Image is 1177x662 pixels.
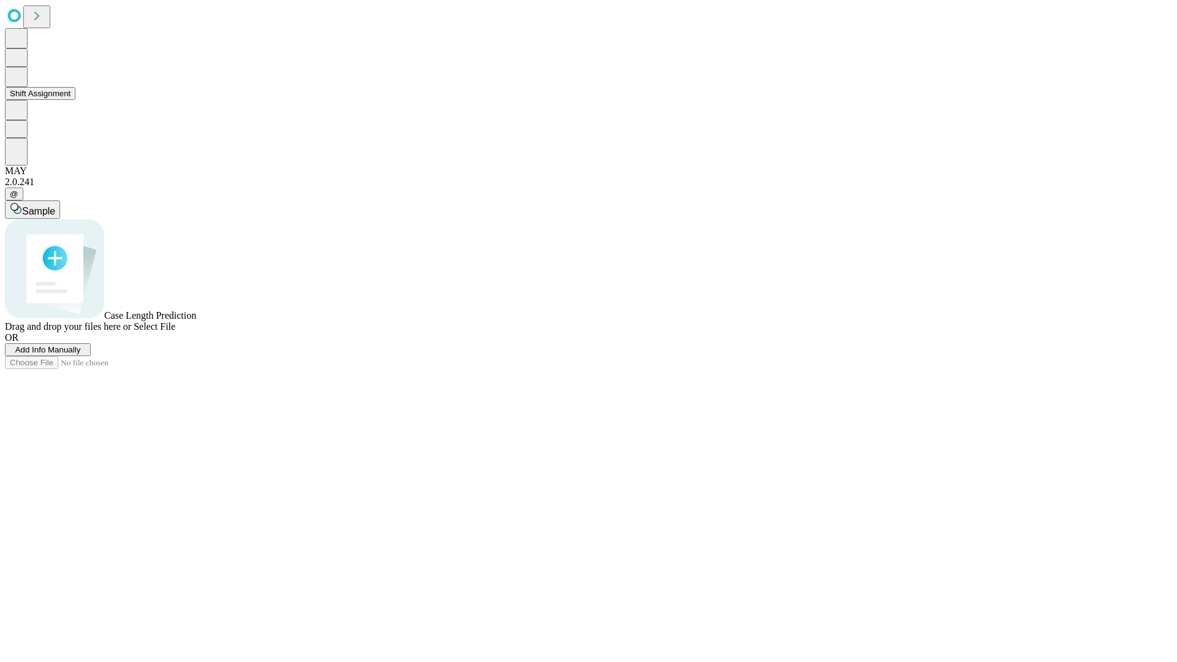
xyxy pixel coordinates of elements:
[104,310,196,321] span: Case Length Prediction
[134,321,175,332] span: Select File
[5,321,131,332] span: Drag and drop your files here or
[5,188,23,200] button: @
[5,343,91,356] button: Add Info Manually
[15,345,81,354] span: Add Info Manually
[22,206,55,216] span: Sample
[5,177,1172,188] div: 2.0.241
[10,189,18,199] span: @
[5,332,18,343] span: OR
[5,200,60,219] button: Sample
[5,165,1172,177] div: MAY
[5,87,75,100] button: Shift Assignment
